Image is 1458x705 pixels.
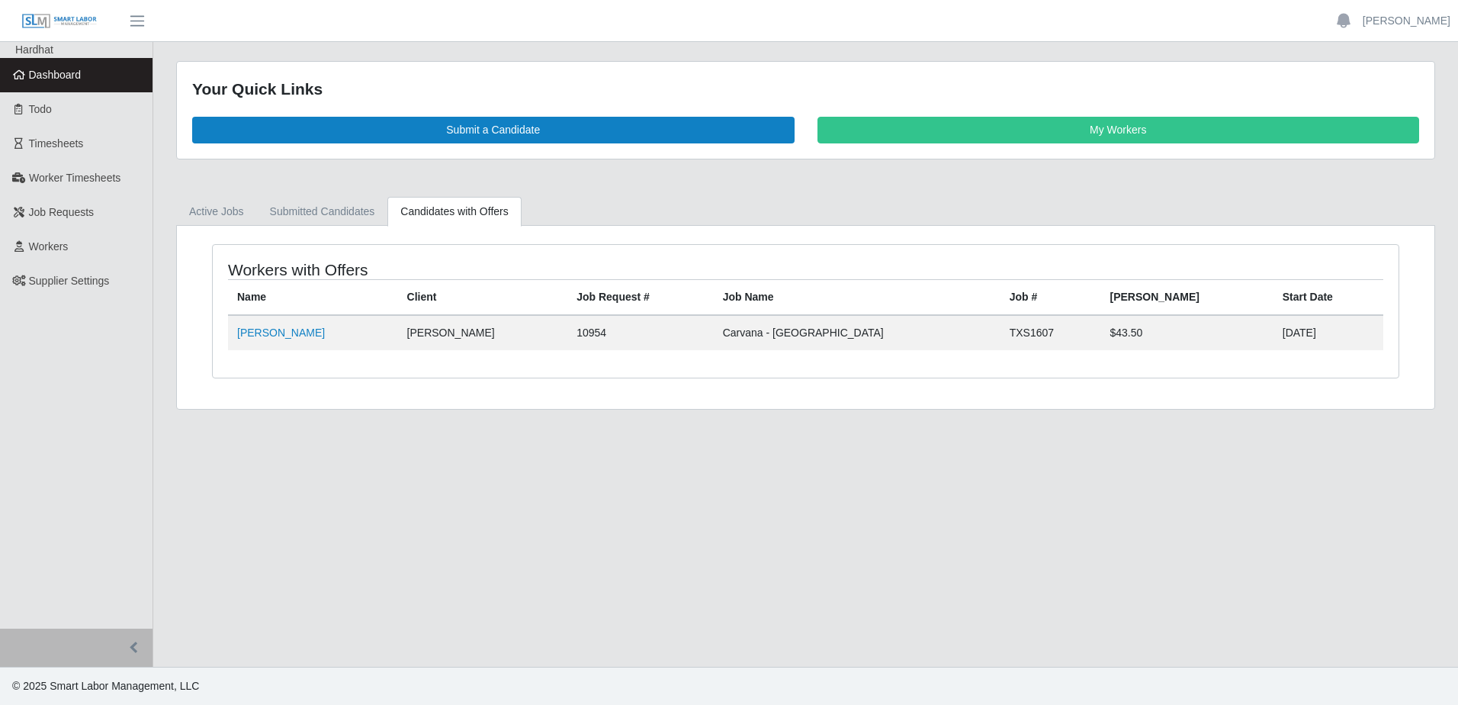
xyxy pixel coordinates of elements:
[1273,315,1383,350] td: [DATE]
[1273,279,1383,315] th: Start Date
[714,279,1000,315] th: Job Name
[1100,279,1273,315] th: [PERSON_NAME]
[714,315,1000,350] td: Carvana - [GEOGRAPHIC_DATA]
[29,240,69,253] span: Workers
[29,69,82,81] span: Dashboard
[21,13,98,30] img: SLM Logo
[817,117,1420,143] a: My Workers
[192,117,795,143] a: Submit a Candidate
[567,279,713,315] th: Job Request #
[29,206,95,218] span: Job Requests
[1363,13,1450,29] a: [PERSON_NAME]
[228,279,398,315] th: Name
[29,172,120,184] span: Worker Timesheets
[29,137,84,150] span: Timesheets
[257,197,388,227] a: Submitted Candidates
[1000,315,1101,350] td: TXS1607
[228,260,696,279] h4: Workers with Offers
[176,197,257,227] a: Active Jobs
[12,680,199,692] span: © 2025 Smart Labor Management, LLC
[29,275,110,287] span: Supplier Settings
[398,279,568,315] th: Client
[29,103,52,115] span: Todo
[398,315,568,350] td: [PERSON_NAME]
[15,43,53,56] span: Hardhat
[192,77,1419,101] div: Your Quick Links
[1000,279,1101,315] th: Job #
[387,197,521,227] a: Candidates with Offers
[567,315,713,350] td: 10954
[237,327,325,339] a: [PERSON_NAME]
[1100,315,1273,350] td: $43.50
